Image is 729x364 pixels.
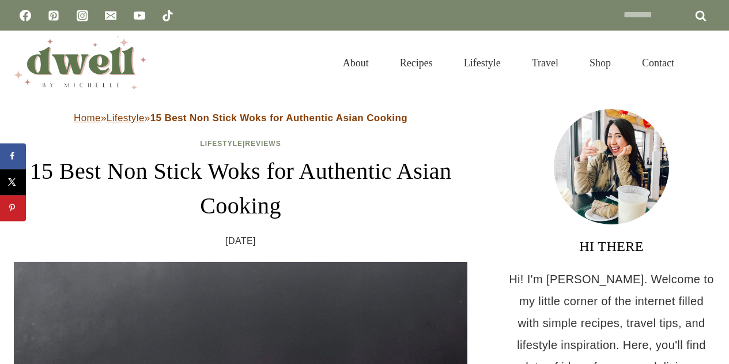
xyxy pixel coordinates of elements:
h3: HI THERE [508,236,715,257]
span: » » [74,112,407,123]
a: Lifestyle [107,112,145,123]
a: YouTube [128,4,151,27]
a: Pinterest [42,4,65,27]
h1: 15 Best Non Stick Woks for Authentic Asian Cooking [14,154,467,223]
a: Email [99,4,122,27]
a: Facebook [14,4,37,27]
time: [DATE] [225,232,256,250]
a: Travel [516,43,574,83]
a: Shop [574,43,626,83]
nav: Primary Navigation [327,43,690,83]
img: DWELL by michelle [14,36,146,89]
a: TikTok [156,4,179,27]
strong: 15 Best Non Stick Woks for Authentic Asian Cooking [150,112,407,123]
span: | [200,140,281,148]
button: View Search Form [696,53,715,73]
a: Contact [626,43,690,83]
a: Reviews [245,140,281,148]
a: About [327,43,384,83]
a: Home [74,112,101,123]
a: Recipes [384,43,448,83]
a: Lifestyle [448,43,516,83]
a: Instagram [71,4,94,27]
a: Lifestyle [200,140,243,148]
